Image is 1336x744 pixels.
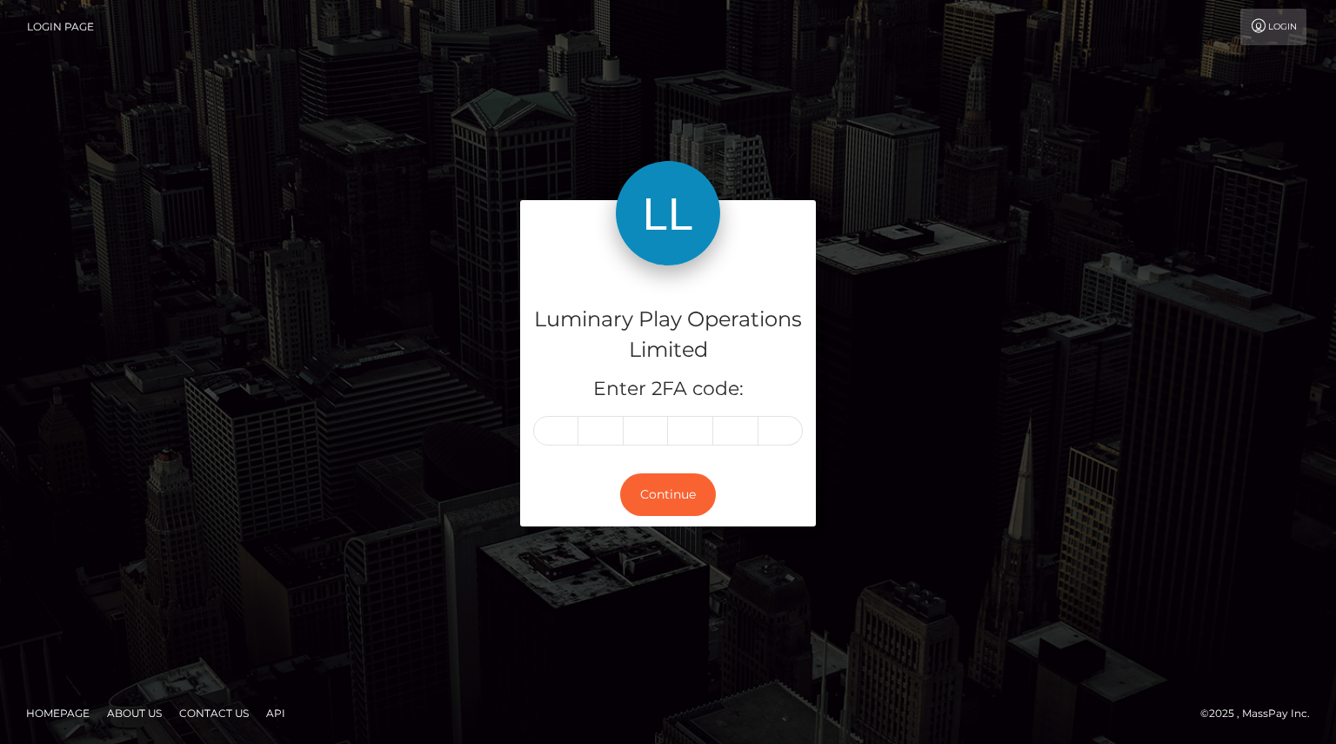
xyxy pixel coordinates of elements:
a: Homepage [19,700,97,727]
button: Continue [620,473,716,516]
a: About Us [100,700,169,727]
a: Contact Us [172,700,256,727]
a: Login Page [27,9,94,45]
h4: Luminary Play Operations Limited [533,305,803,365]
a: Login [1240,9,1306,45]
div: © 2025 , MassPay Inc. [1200,704,1323,723]
a: API [259,700,292,727]
h5: Enter 2FA code: [533,376,803,403]
img: Luminary Play Operations Limited [616,161,720,265]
